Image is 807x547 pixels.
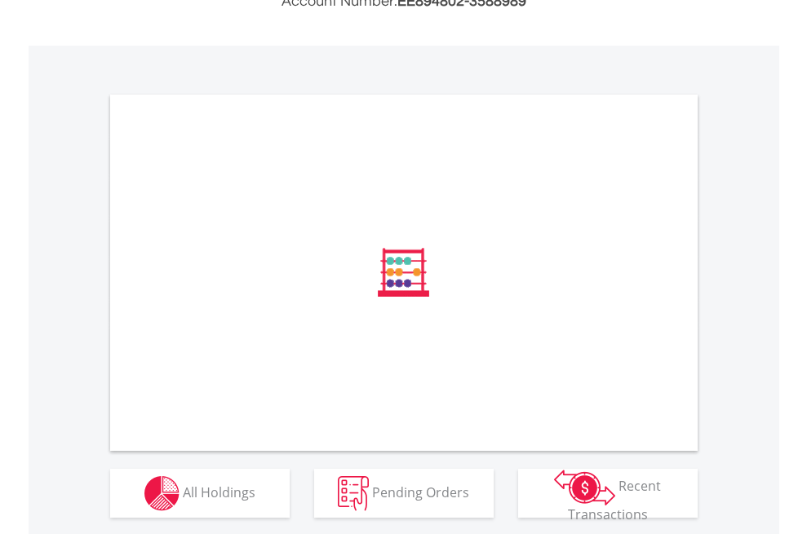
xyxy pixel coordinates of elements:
button: All Holdings [110,469,290,518]
img: pending_instructions-wht.png [338,476,369,511]
button: Recent Transactions [518,469,698,518]
img: transactions-zar-wht.png [554,470,615,505]
button: Pending Orders [314,469,494,518]
img: holdings-wht.png [144,476,180,511]
span: Pending Orders [372,483,469,501]
span: All Holdings [183,483,255,501]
